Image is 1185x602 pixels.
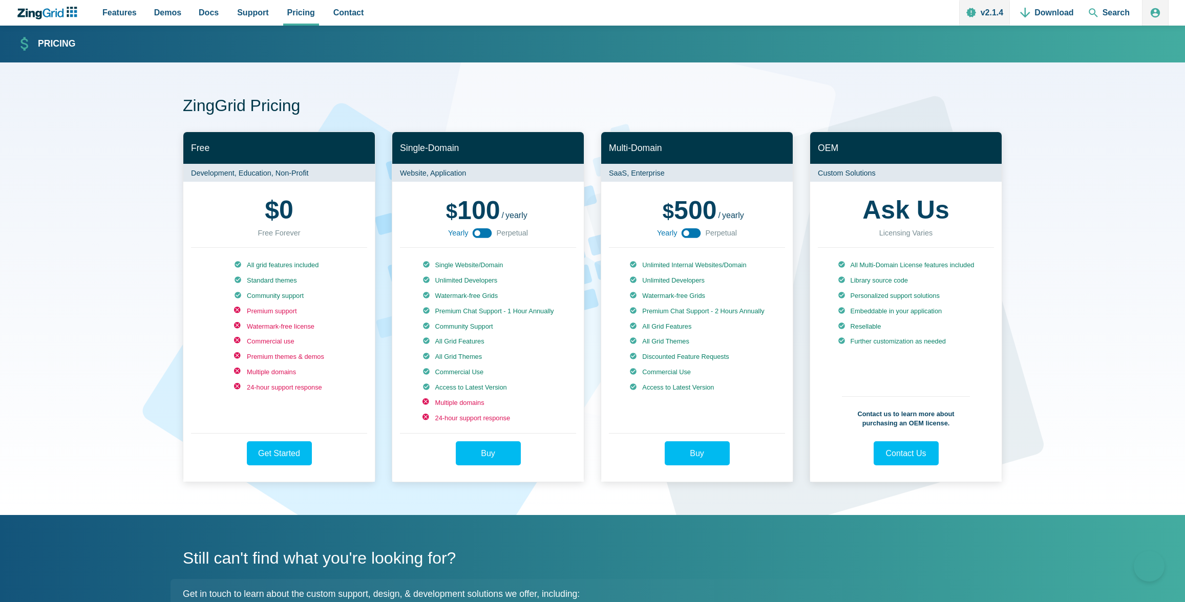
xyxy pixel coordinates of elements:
[505,211,527,220] span: yearly
[422,276,554,285] li: Unlimited Developers
[838,261,975,270] li: All Multi-Domain License features included
[234,322,324,331] li: Watermark-free license
[38,39,75,49] strong: Pricing
[842,396,970,428] p: Contact us to learn more about purchasing an OEM license.
[392,132,584,164] h2: Single-Domain
[265,197,279,223] span: $
[629,352,764,361] li: Discounted Feature Requests
[234,261,324,270] li: All grid features included
[456,441,521,465] a: Buy
[422,383,554,392] li: Access to Latest Version
[333,6,364,19] span: Contact
[1134,551,1165,582] iframe: Toggle Customer Support
[838,291,975,300] li: Personalized support solutions
[838,322,975,331] li: Resellable
[237,6,268,19] span: Support
[234,291,324,300] li: Community support
[629,276,764,285] li: Unlimited Developers
[183,164,375,182] p: Development, Education, Non-Profit
[199,6,219,19] span: Docs
[258,227,300,239] div: Free Forever
[629,307,764,316] li: Premium Chat Support - 2 Hours Annually
[838,337,975,346] li: Further customization as needed
[810,132,1002,164] h2: OEM
[448,227,468,239] span: Yearly
[722,211,744,220] span: yearly
[838,307,975,316] li: Embeddable in your application
[102,6,137,19] span: Features
[234,276,324,285] li: Standard themes
[705,227,737,239] span: Perpetual
[629,337,764,346] li: All Grid Themes
[657,227,677,239] span: Yearly
[422,307,554,316] li: Premium Chat Support - 1 Hour Annually
[265,197,293,223] strong: 0
[838,276,975,285] li: Library source code
[234,307,324,316] li: Premium support
[663,196,717,225] span: 500
[422,291,554,300] li: Watermark-free Grids
[502,211,504,220] span: /
[862,197,949,223] strong: Ask Us
[496,227,528,239] span: Perpetual
[287,6,315,19] span: Pricing
[629,383,764,392] li: Access to Latest Version
[247,441,312,465] a: Get Started
[629,368,764,377] li: Commercial Use
[879,227,933,239] div: Licensing Varies
[810,164,1002,182] p: Custom Solutions
[183,132,375,164] h2: Free
[422,261,554,270] li: Single Website/Domain
[629,291,764,300] li: Watermark-free Grids
[392,164,584,182] p: Website, Application
[234,383,324,392] li: 24-hour support response
[718,211,721,220] span: /
[446,196,500,225] span: 100
[234,352,324,361] li: Premium themes & demos
[629,261,764,270] li: Unlimited Internal Websites/Domain
[422,414,554,423] li: 24-hour support response
[601,164,793,182] p: SaaS, Enterprise
[665,441,730,465] a: Buy
[16,7,82,19] a: ZingChart Logo. Click to return to the homepage
[234,368,324,377] li: Multiple domains
[183,95,1002,118] h1: ZingGrid Pricing
[183,548,1002,571] h2: Still can't find what you're looking for?
[422,398,554,407] li: Multiple domains
[422,337,554,346] li: All Grid Features
[17,35,75,53] a: Pricing
[422,368,554,377] li: Commercial Use
[874,441,939,465] a: Contact Us
[601,132,793,164] h2: Multi-Domain
[629,322,764,331] li: All Grid Features
[234,337,324,346] li: Commercial use
[422,352,554,361] li: All Grid Themes
[422,322,554,331] li: Community Support
[154,6,181,19] span: Demos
